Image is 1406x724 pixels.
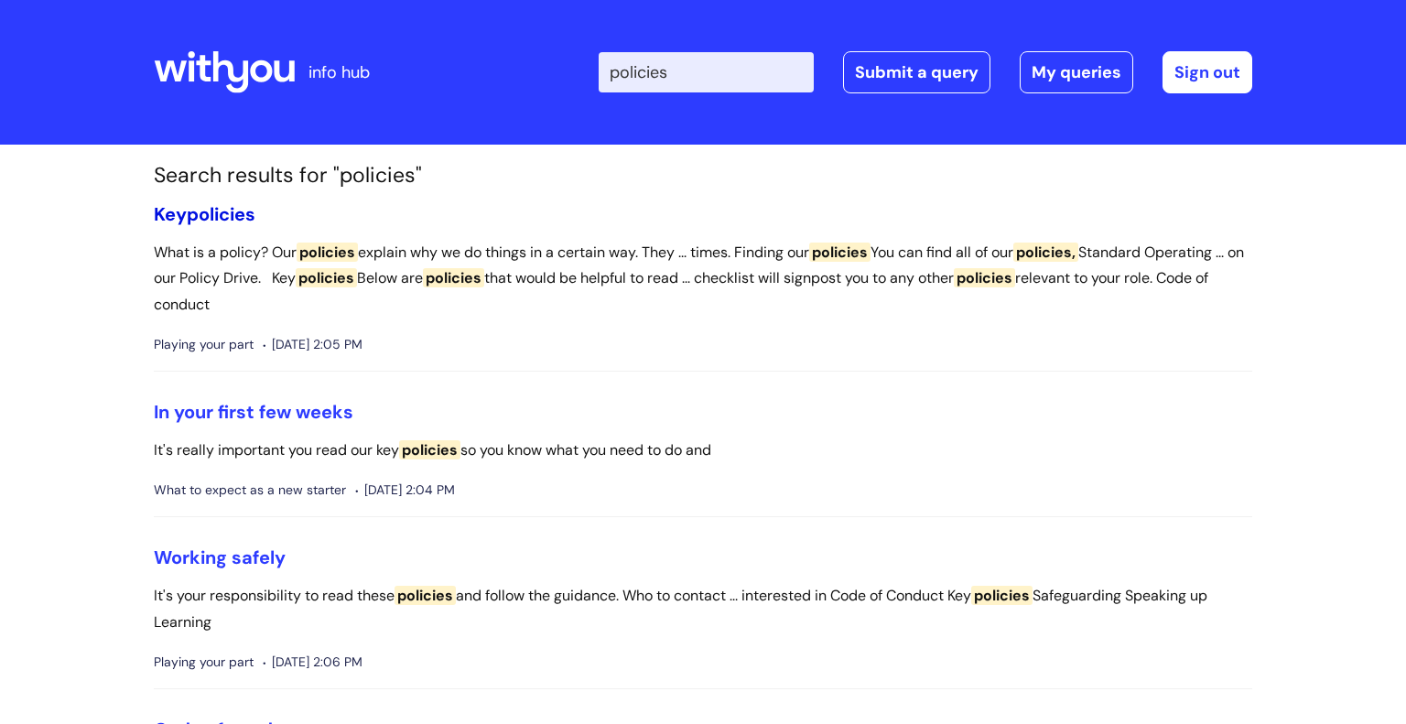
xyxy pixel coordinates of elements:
span: policies [399,440,460,459]
p: What is a policy? Our explain why we do things in a certain way. They ... times. Finding our You ... [154,240,1252,319]
span: [DATE] 2:04 PM [355,479,455,502]
span: policies [296,268,357,287]
span: policies [297,243,358,262]
a: My queries [1020,51,1133,93]
span: Playing your part [154,333,254,356]
span: policies, [1013,243,1078,262]
span: policies [395,586,456,605]
a: In your first few weeks [154,400,353,424]
span: policies [423,268,484,287]
input: Search [599,52,814,92]
span: [DATE] 2:05 PM [263,333,362,356]
a: Keypolicies [154,202,255,226]
div: | - [599,51,1252,93]
p: info hub [308,58,370,87]
span: policies [971,586,1033,605]
a: Sign out [1163,51,1252,93]
span: policies [954,268,1015,287]
p: It's really important you read our key so you know what you need to do and [154,438,1252,464]
span: policies [187,202,255,226]
span: policies [809,243,871,262]
span: [DATE] 2:06 PM [263,651,362,674]
a: Submit a query [843,51,990,93]
span: What to expect as a new starter [154,479,346,502]
h1: Search results for "policies" [154,163,1252,189]
a: Working safely [154,546,286,569]
p: It's your responsibility to read these and follow the guidance. Who to contact ... interested in ... [154,583,1252,636]
span: Playing your part [154,651,254,674]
